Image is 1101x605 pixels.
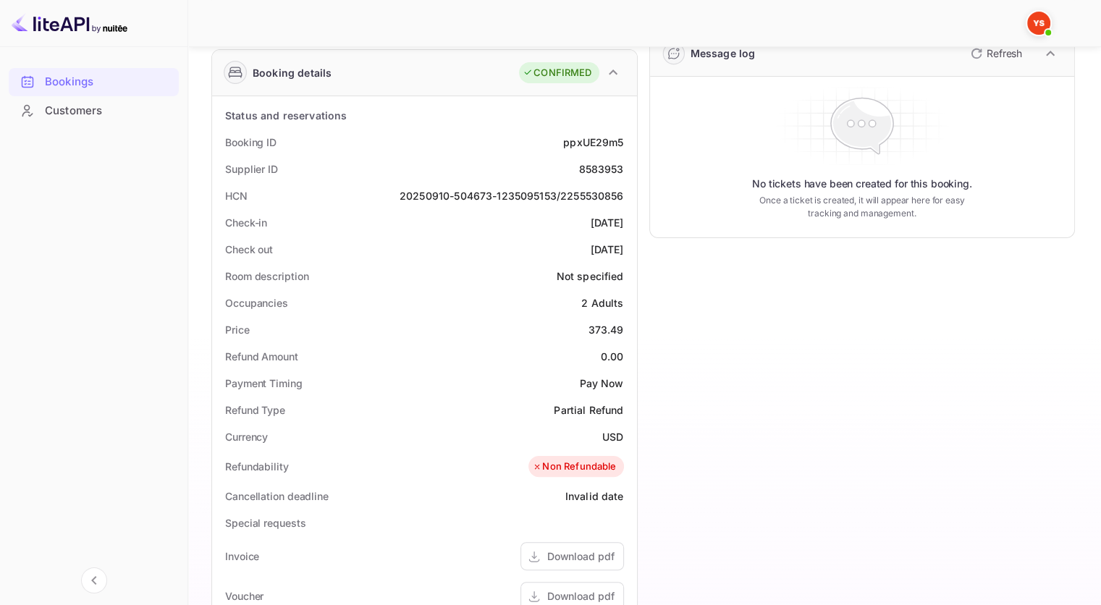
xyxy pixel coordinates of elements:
div: Refund Amount [225,349,298,364]
div: 2 Adults [581,295,623,310]
div: 0.00 [601,349,624,364]
img: LiteAPI logo [12,12,127,35]
p: No tickets have been created for this booking. [752,177,972,191]
div: 20250910-504673-1235095153/2255530856 [400,188,624,203]
p: Once a ticket is created, it will appear here for easy tracking and management. [748,194,976,220]
div: Invoice [225,549,259,564]
div: USD [602,429,623,444]
button: Refresh [962,42,1028,65]
a: Bookings [9,68,179,95]
div: Download pdf [547,549,615,564]
div: 373.49 [589,322,624,337]
div: Pay Now [579,376,623,391]
img: Yandex Support [1027,12,1050,35]
div: Refundability [225,459,289,474]
div: [DATE] [591,215,624,230]
div: Price [225,322,250,337]
div: Room description [225,268,308,284]
div: Bookings [45,74,172,90]
div: Bookings [9,68,179,96]
div: Invalid date [565,488,624,504]
div: Booking ID [225,135,277,150]
div: Currency [225,429,268,444]
div: Partial Refund [554,402,623,418]
div: Check-in [225,215,267,230]
div: Customers [45,103,172,119]
div: Special requests [225,515,305,530]
div: 8583953 [578,161,623,177]
div: Message log [691,46,756,61]
div: Occupancies [225,295,288,310]
div: Cancellation deadline [225,488,329,504]
div: Check out [225,242,273,257]
div: Status and reservations [225,108,347,123]
div: [DATE] [591,242,624,257]
p: Refresh [987,46,1022,61]
a: Customers [9,97,179,124]
div: Download pdf [547,588,615,604]
div: CONFIRMED [523,66,591,80]
button: Collapse navigation [81,567,107,593]
div: HCN [225,188,248,203]
div: Payment Timing [225,376,303,391]
div: Not specified [557,268,624,284]
div: Voucher [225,588,263,604]
div: Customers [9,97,179,125]
div: Refund Type [225,402,285,418]
div: Booking details [253,65,332,80]
div: Non Refundable [532,460,616,474]
div: ppxUE29m5 [563,135,623,150]
div: Supplier ID [225,161,278,177]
